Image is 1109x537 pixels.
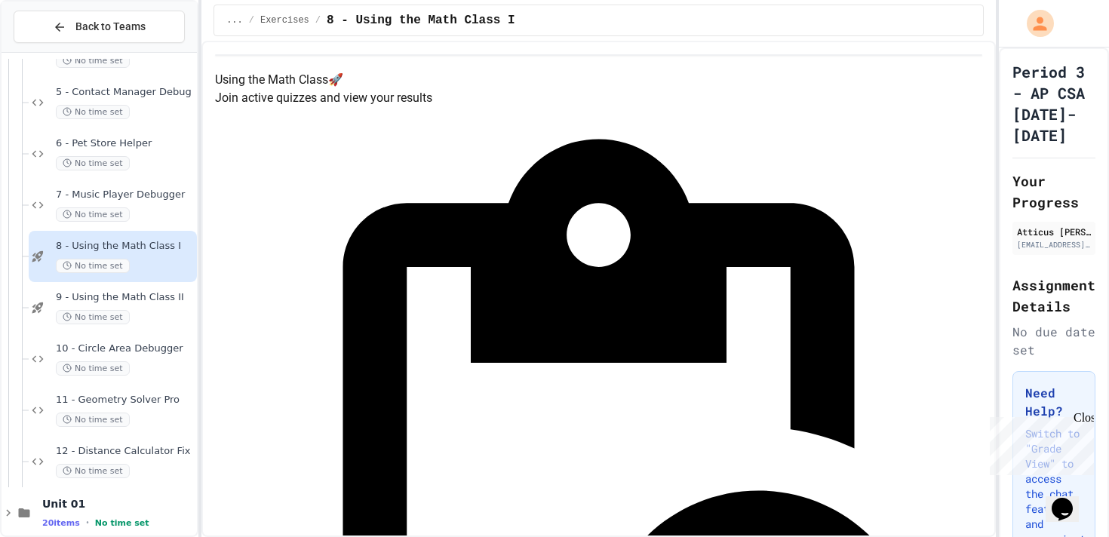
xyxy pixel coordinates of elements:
span: 11 - Geometry Solver Pro [56,394,194,407]
span: No time set [56,54,130,68]
span: ... [226,14,243,26]
span: No time set [56,413,130,427]
span: 5 - Contact Manager Debug [56,86,194,99]
span: No time set [56,207,130,222]
h3: Need Help? [1025,384,1083,420]
span: No time set [56,464,130,478]
h4: Using the Math Class 🚀 [215,71,982,89]
h2: Your Progress [1012,170,1095,213]
span: No time set [56,259,130,273]
span: 9 - Using the Math Class II [56,291,194,304]
h1: Period 3 - AP CSA [DATE]-[DATE] [1012,61,1095,146]
h2: Assignment Details [1012,275,1095,317]
div: Chat with us now!Close [6,6,104,96]
span: No time set [56,310,130,324]
span: / [315,14,321,26]
p: Join active quizzes and view your results [215,89,982,107]
span: 10 - Circle Area Debugger [56,342,194,355]
span: / [249,14,254,26]
span: 8 - Using the Math Class I [327,11,515,29]
span: Back to Teams [75,19,146,35]
div: My Account [1011,6,1058,41]
div: [EMAIL_ADDRESS][DOMAIN_NAME] [1017,239,1091,250]
iframe: chat widget [984,411,1094,475]
span: 20 items [42,518,80,528]
span: No time set [95,518,149,528]
span: 6 - Pet Store Helper [56,137,194,150]
span: 12 - Distance Calculator Fix [56,445,194,458]
div: No due date set [1012,323,1095,359]
span: • [86,517,89,529]
span: 7 - Music Player Debugger [56,189,194,201]
button: Back to Teams [14,11,185,43]
span: No time set [56,361,130,376]
span: No time set [56,105,130,119]
div: Atticus [PERSON_NAME] [1017,225,1091,238]
span: Unit 01 [42,497,194,511]
span: Exercises [260,14,309,26]
iframe: chat widget [1046,477,1094,522]
span: No time set [56,156,130,170]
span: 8 - Using the Math Class I [56,240,194,253]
